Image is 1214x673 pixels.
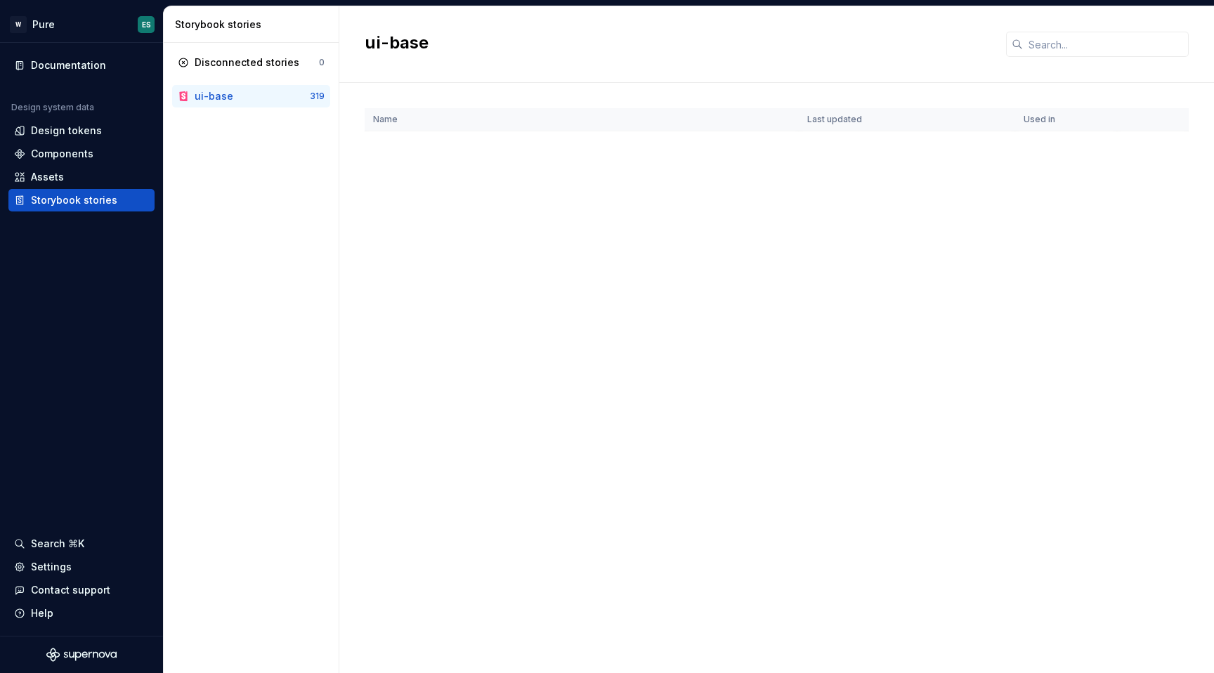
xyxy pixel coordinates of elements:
[8,54,155,77] a: Documentation
[8,189,155,211] a: Storybook stories
[195,55,299,70] div: Disconnected stories
[31,170,64,184] div: Assets
[319,57,325,68] div: 0
[365,108,799,131] th: Name
[1015,108,1117,131] th: Used in
[32,18,55,32] div: Pure
[8,166,155,188] a: Assets
[799,108,1015,131] th: Last updated
[11,102,94,113] div: Design system data
[8,143,155,165] a: Components
[8,602,155,625] button: Help
[172,51,330,74] a: Disconnected stories0
[31,537,84,551] div: Search ⌘K
[365,32,989,54] h2: ui-base
[8,119,155,142] a: Design tokens
[175,18,333,32] div: Storybook stories
[142,19,151,30] div: ES
[31,147,93,161] div: Components
[10,16,27,33] div: W
[31,560,72,574] div: Settings
[31,124,102,138] div: Design tokens
[3,9,160,39] button: WPureES
[31,606,53,620] div: Help
[8,532,155,555] button: Search ⌘K
[195,89,233,103] div: ui-base
[31,583,110,597] div: Contact support
[46,648,117,662] svg: Supernova Logo
[8,579,155,601] button: Contact support
[31,193,117,207] div: Storybook stories
[8,556,155,578] a: Settings
[31,58,106,72] div: Documentation
[172,85,330,107] a: ui-base319
[310,91,325,102] div: 319
[1023,32,1189,57] input: Search...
